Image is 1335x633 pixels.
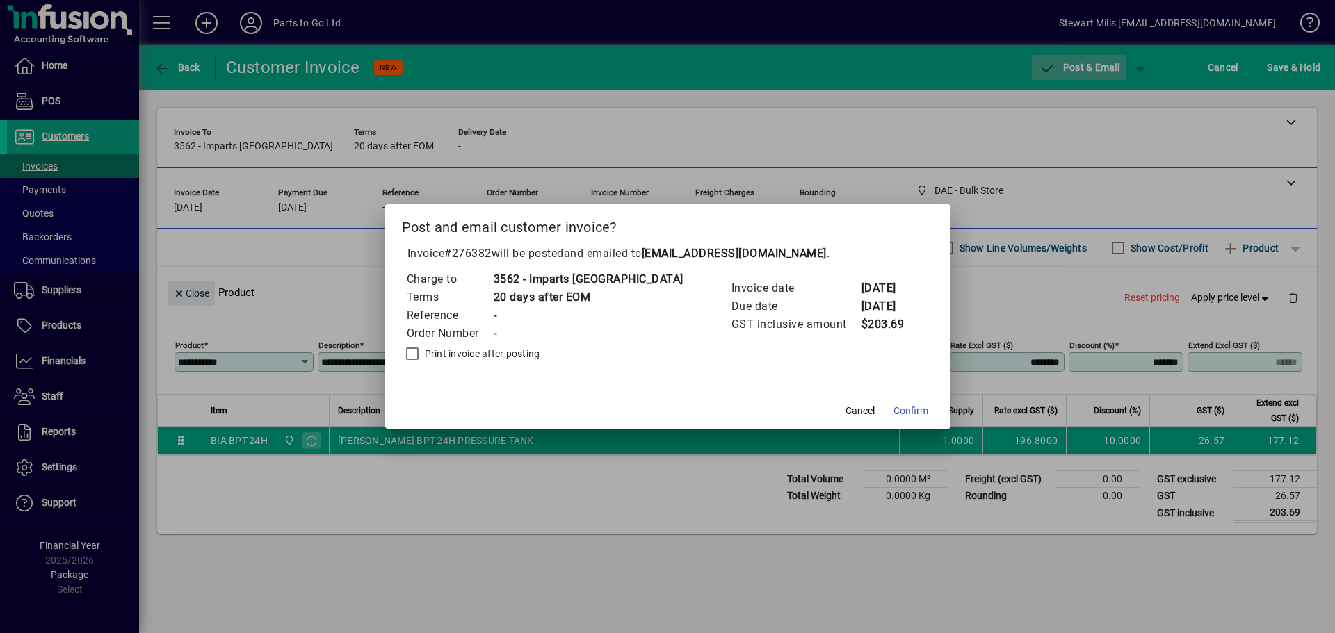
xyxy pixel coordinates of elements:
td: [DATE] [861,279,916,297]
td: Terms [406,288,493,306]
td: Due date [731,297,861,315]
span: Cancel [845,404,875,418]
td: [DATE] [861,297,916,315]
td: $203.69 [861,315,916,334]
td: - [493,306,683,324]
td: 20 days after EOM [493,288,683,306]
td: - [493,324,683,343]
button: Cancel [838,398,882,423]
td: Order Number [406,324,493,343]
td: Reference [406,306,493,324]
span: Confirm [893,404,928,418]
h2: Post and email customer invoice? [385,204,950,245]
p: Invoice will be posted . [402,245,934,262]
td: Invoice date [731,279,861,297]
span: and emailed to [564,247,827,260]
span: #276382 [444,247,492,260]
td: GST inclusive amount [731,315,861,334]
td: Charge to [406,270,493,288]
button: Confirm [888,398,934,423]
label: Print invoice after posting [422,347,540,361]
b: [EMAIL_ADDRESS][DOMAIN_NAME] [642,247,827,260]
td: 3562 - Imparts [GEOGRAPHIC_DATA] [493,270,683,288]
